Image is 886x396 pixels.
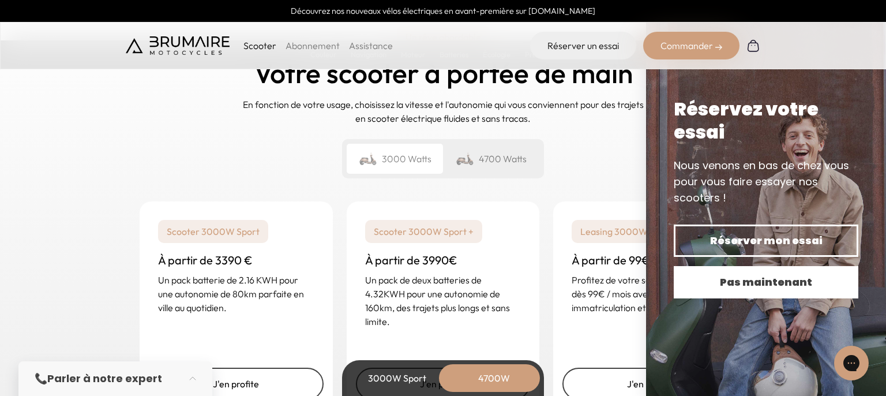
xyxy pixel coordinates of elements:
p: Scooter 3000W Sport + [365,220,482,243]
div: Commander [643,32,739,59]
a: Assistance [349,40,393,51]
img: right-arrow-2.png [715,44,722,51]
p: Scooter 3000W Sport [158,220,268,243]
p: Un pack de deux batteries de 4.32KWH pour une autonomie de 160km, des trajets plus longs et sans ... [365,273,521,328]
h3: À partir de 3390 € [158,252,314,268]
img: Brumaire Motocycles [126,36,230,55]
p: Leasing 3000W Sport [572,220,681,243]
img: Panier [746,39,760,53]
iframe: Gorgias live chat messenger [828,342,874,384]
div: 3000W Sport [351,364,443,392]
div: 3000 Watts [347,144,443,174]
a: Réserver un essai [530,32,636,59]
div: 4700 Watts [443,144,539,174]
div: 4700W [448,364,540,392]
a: Abonnement [286,40,340,51]
h3: À partir de 99€ / mois [572,252,728,268]
h2: Votre scooter à portée de main [254,58,633,88]
p: Scooter [243,39,276,53]
h3: À partir de 3990€ [365,252,521,268]
p: En fonction de votre usage, choisissez la vitesse et l'autonomie qui vous conviennent pour des tr... [241,98,645,125]
p: Un pack batterie de 2.16 KWH pour une autonomie de 80km parfaite en ville au quotidien. [158,273,314,315]
p: Profitez de votre scooter Brumaire dès 99€ / mois avec maintenance, immatriculation et livraison ... [572,273,728,315]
